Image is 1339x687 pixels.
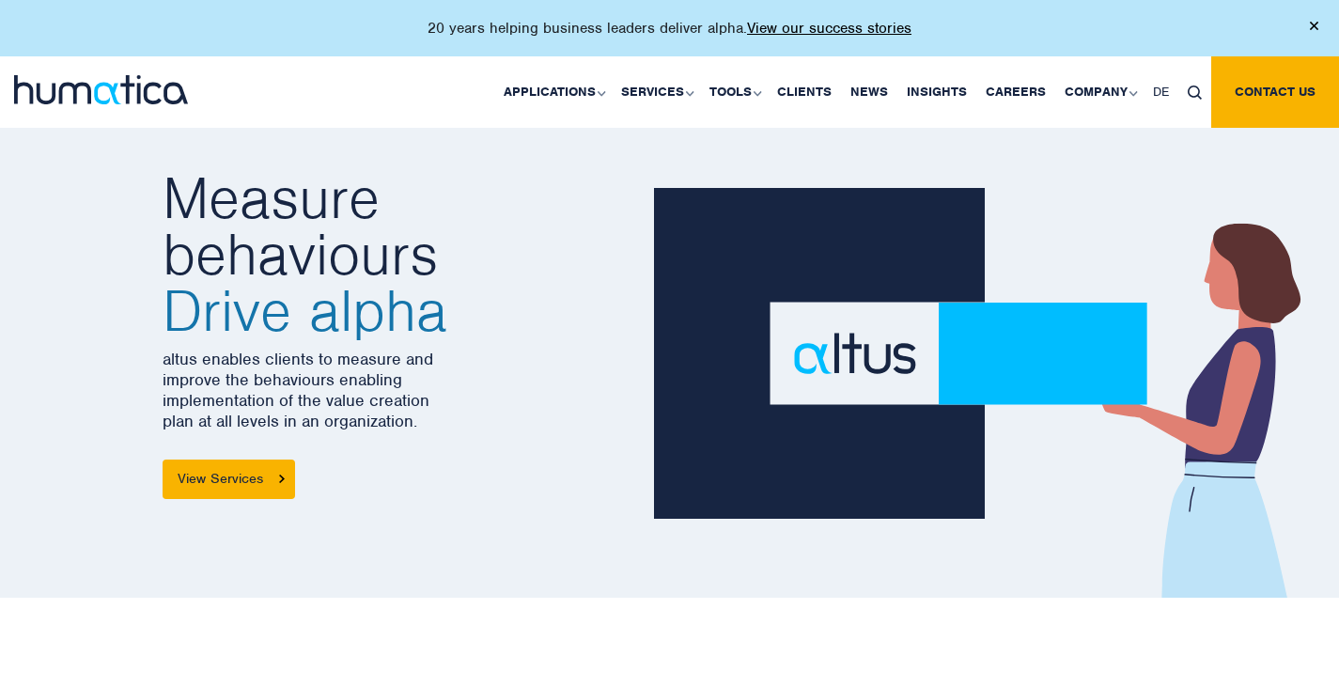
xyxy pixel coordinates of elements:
a: Careers [976,56,1055,128]
a: Services [612,56,700,128]
a: Contact us [1211,56,1339,128]
a: Insights [897,56,976,128]
a: View Services [163,460,295,499]
p: altus enables clients to measure and improve the behaviours enabling implementation of the value ... [163,349,639,431]
a: News [841,56,897,128]
img: arrowicon [279,475,285,483]
img: about_banner1 [654,188,1331,598]
a: Company [1055,56,1144,128]
img: search_icon [1188,86,1202,100]
span: DE [1153,84,1169,100]
a: DE [1144,56,1178,128]
p: 20 years helping business leaders deliver alpha. [428,19,911,38]
img: logo [14,75,188,104]
a: Clients [768,56,841,128]
span: Drive alpha [163,283,639,339]
h2: Measure behaviours [163,170,639,339]
a: Tools [700,56,768,128]
a: Applications [494,56,612,128]
a: View our success stories [747,19,911,38]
